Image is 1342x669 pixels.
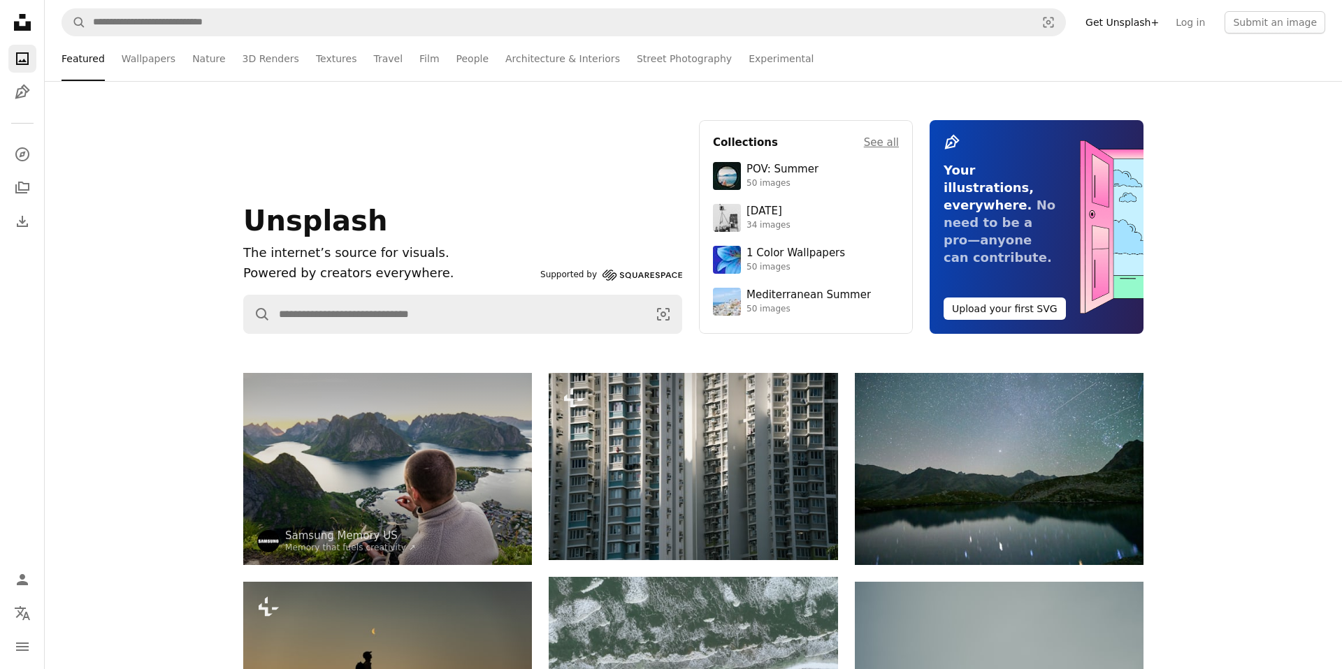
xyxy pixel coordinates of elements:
[713,246,741,274] img: premium_photo-1688045582333-c8b6961773e0
[456,36,489,81] a: People
[549,373,837,560] img: Tall apartment buildings with many windows and balconies.
[1167,11,1213,34] a: Log in
[243,205,387,237] span: Unsplash
[285,529,416,543] a: Samsung Memory US
[746,247,845,260] div: 1 Color Wallpapers
[8,140,36,168] a: Explore
[713,162,741,190] img: premium_photo-1753820185677-ab78a372b033
[243,462,532,475] a: Man painting a scenic norwegian fjord landscape from above
[62,9,86,36] button: Search Unsplash
[746,163,818,177] div: POV: Summer
[746,205,791,219] div: [DATE]
[373,36,403,81] a: Travel
[746,178,818,189] div: 50 images
[944,297,1066,320] button: Upload your first SVG
[243,243,535,263] h1: The internet’s source for visuals.
[645,295,681,333] button: Visual search
[713,162,899,190] a: POV: Summer50 images
[713,288,741,316] img: premium_photo-1688410049290-d7394cc7d5df
[8,8,36,39] a: Home — Unsplash
[855,462,1143,475] a: Starry night sky over a calm mountain lake
[8,174,36,202] a: Collections
[540,267,682,284] a: Supported by
[8,207,36,235] a: Download History
[505,36,620,81] a: Architecture & Interiors
[8,599,36,627] button: Language
[746,262,845,273] div: 50 images
[713,246,899,274] a: 1 Color Wallpapers50 images
[419,36,439,81] a: Film
[8,566,36,594] a: Log in / Sign up
[713,288,899,316] a: Mediterranean Summer50 images
[257,530,280,552] img: Go to Samsung Memory US's profile
[549,460,837,472] a: Tall apartment buildings with many windows and balconies.
[243,36,299,81] a: 3D Renders
[285,543,416,552] a: Memory that fuels creativity ↗
[62,8,1066,36] form: Find visuals sitewide
[122,36,175,81] a: Wallpapers
[746,220,791,231] div: 34 images
[8,78,36,106] a: Illustrations
[855,373,1143,565] img: Starry night sky over a calm mountain lake
[749,36,814,81] a: Experimental
[746,288,871,302] div: Mediterranean Summer
[243,263,535,284] p: Powered by creators everywhere.
[713,134,778,151] h4: Collections
[864,134,899,151] a: See all
[713,204,741,232] img: photo-1682590564399-95f0109652fe
[244,295,270,333] button: Search Unsplash
[1225,11,1325,34] button: Submit an image
[8,633,36,661] button: Menu
[944,163,1034,212] span: Your illustrations, everywhere.
[713,204,899,232] a: [DATE]34 images
[8,45,36,73] a: Photos
[1032,9,1065,36] button: Visual search
[1077,11,1167,34] a: Get Unsplash+
[243,373,532,565] img: Man painting a scenic norwegian fjord landscape from above
[243,295,682,334] form: Find visuals sitewide
[192,36,225,81] a: Nature
[316,36,357,81] a: Textures
[746,304,871,315] div: 50 images
[637,36,732,81] a: Street Photography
